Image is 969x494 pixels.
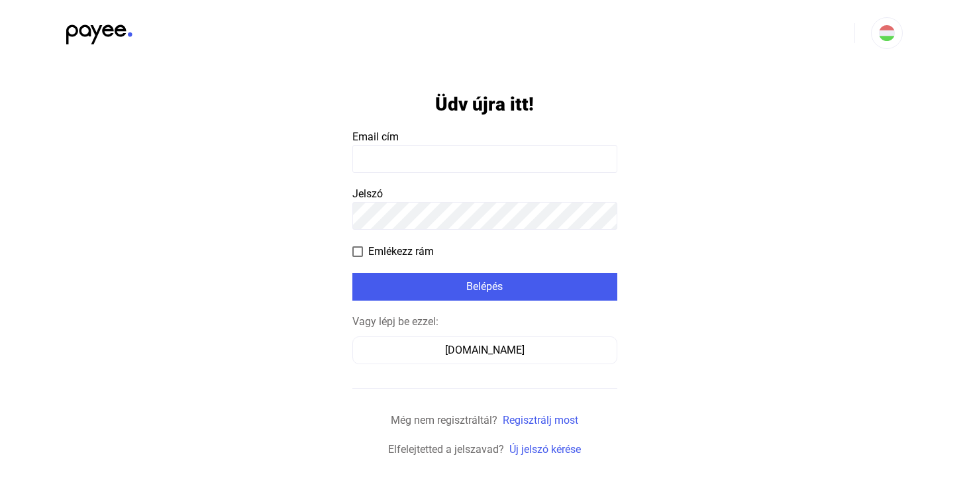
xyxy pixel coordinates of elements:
span: Elfelejtetted a jelszavad? [388,443,504,456]
div: Vagy lépj be ezzel: [352,314,617,330]
div: Belépés [356,279,613,295]
a: [DOMAIN_NAME] [352,344,617,356]
span: Email cím [352,130,399,143]
img: HU [879,25,895,41]
span: Jelszó [352,187,383,200]
div: [DOMAIN_NAME] [357,342,613,358]
button: [DOMAIN_NAME] [352,336,617,364]
span: Emlékezz rám [368,244,434,260]
button: Belépés [352,273,617,301]
a: Új jelszó kérése [509,443,581,456]
button: HU [871,17,903,49]
a: Regisztrálj most [503,414,578,426]
span: Még nem regisztráltál? [391,414,497,426]
h1: Üdv újra itt! [435,93,534,116]
img: black-payee-blue-dot.svg [66,17,132,44]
